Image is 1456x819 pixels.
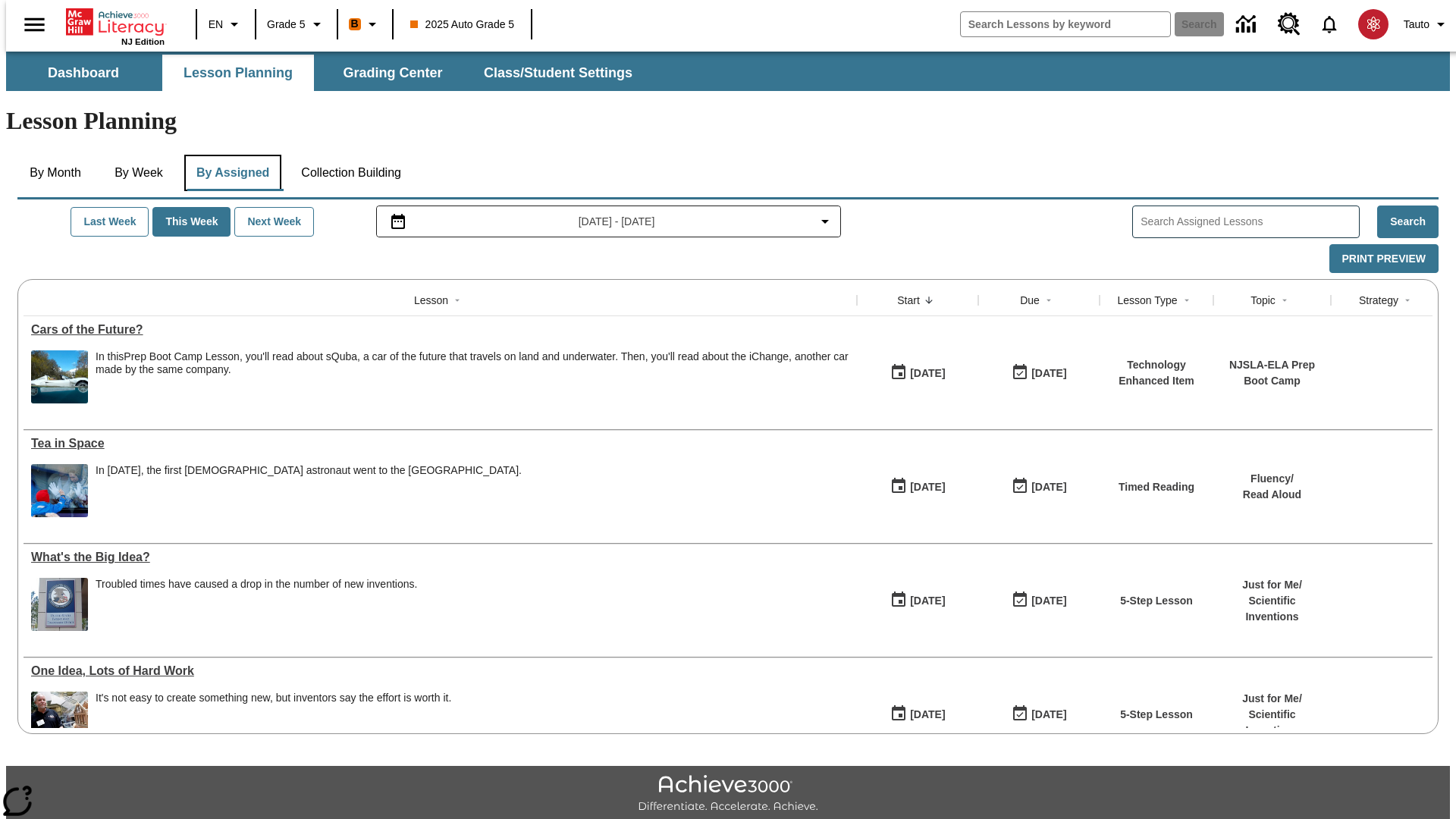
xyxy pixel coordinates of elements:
[472,55,645,91] button: Class/Student Settings
[31,437,849,450] div: Tea in Space
[12,2,57,47] button: Open side menu
[383,212,835,231] button: Select the date range menu item
[1404,17,1429,33] span: Tauto
[1031,478,1066,497] div: [DATE]
[1269,4,1310,45] a: Resource Center, Will open in new tab
[885,700,950,729] button: 03/17/25: First time the lesson was available
[1359,293,1398,308] div: Strategy
[910,478,945,497] div: [DATE]
[1120,593,1193,609] p: 5-Step Lesson
[910,705,945,724] div: [DATE]
[1006,586,1072,615] button: 04/13/26: Last day the lesson can be accessed
[31,692,88,745] img: A man stands next to a small, wooden prototype of a home. Inventors see where there is room for i...
[1358,9,1389,39] img: avatar image
[31,464,88,517] img: An astronaut, the first from the United Kingdom to travel to the International Space Station, wav...
[1221,691,1323,707] p: Just for Me /
[8,55,159,91] button: Dashboard
[1221,357,1323,389] p: NJSLA-ELA Prep Boot Camp
[351,14,359,33] span: B
[209,17,223,33] span: EN
[152,207,231,237] button: This Week
[31,437,849,450] a: Tea in Space, Lessons
[31,323,849,337] a: Cars of the Future? , Lessons
[162,55,314,91] button: Lesson Planning
[184,155,281,191] button: By Assigned
[96,350,849,403] div: In this Prep Boot Camp Lesson, you'll read about sQuba, a car of the future that travels on land ...
[410,17,515,33] span: 2025 Auto Grade 5
[6,55,646,91] div: SubNavbar
[1398,11,1456,38] button: Profile/Settings
[96,464,522,517] div: In December 2015, the first British astronaut went to the International Space Station.
[1221,707,1323,739] p: Scientific Inventions
[1141,211,1359,233] input: Search Assigned Lessons
[343,11,388,38] button: Boost Class color is orange. Change class color
[1119,479,1194,495] p: Timed Reading
[261,11,332,38] button: Grade: Grade 5, Select a grade
[1107,357,1206,389] p: Technology Enhanced Item
[897,293,920,308] div: Start
[1178,291,1196,309] button: Sort
[1250,293,1276,308] div: Topic
[1120,707,1193,723] p: 5-Step Lesson
[1276,291,1294,309] button: Sort
[1040,291,1058,309] button: Sort
[1006,472,1072,501] button: 10/12/25: Last day the lesson can be accessed
[96,350,849,376] div: In this
[1006,700,1072,729] button: 03/23/26: Last day the lesson can be accessed
[343,64,442,82] span: Grading Center
[1031,364,1066,383] div: [DATE]
[31,664,849,678] div: One Idea, Lots of Hard Work
[96,464,522,477] div: In [DATE], the first [DEMOGRAPHIC_DATA] astronaut went to the [GEOGRAPHIC_DATA].
[1006,359,1072,388] button: 08/01/26: Last day the lesson can be accessed
[267,17,306,33] span: Grade 5
[1377,206,1439,238] button: Search
[17,155,93,191] button: By Month
[920,291,938,309] button: Sort
[96,692,451,745] div: It's not easy to create something new, but inventors say the effort is worth it.
[885,586,950,615] button: 04/07/25: First time the lesson was available
[234,207,314,237] button: Next Week
[121,37,165,46] span: NJ Edition
[1243,471,1301,487] p: Fluency /
[1221,577,1323,593] p: Just for Me /
[1031,705,1066,724] div: [DATE]
[71,207,149,237] button: Last Week
[96,578,417,631] div: Troubled times have caused a drop in the number of new inventions.
[885,472,950,501] button: 10/06/25: First time the lesson was available
[1329,244,1439,274] button: Print Preview
[48,64,119,82] span: Dashboard
[289,155,413,191] button: Collection Building
[66,7,165,37] a: Home
[1310,5,1349,44] a: Notifications
[885,359,950,388] button: 10/09/25: First time the lesson was available
[31,551,849,564] a: What's the Big Idea?, Lessons
[31,350,88,403] img: High-tech automobile treading water.
[1398,291,1417,309] button: Sort
[96,578,417,591] div: Troubled times have caused a drop in the number of new inventions.
[96,350,849,375] testabrev: Prep Boot Camp Lesson, you'll read about sQuba, a car of the future that travels on land and unde...
[1243,487,1301,503] p: Read Aloud
[961,12,1170,36] input: search field
[96,692,451,704] div: It's not easy to create something new, but inventors say the effort is worth it.
[816,212,834,231] svg: Collapse Date Range Filter
[414,293,448,308] div: Lesson
[202,11,250,38] button: Language: EN, Select a language
[448,291,466,309] button: Sort
[317,55,469,91] button: Grading Center
[910,364,945,383] div: [DATE]
[6,52,1450,91] div: SubNavbar
[1020,293,1040,308] div: Due
[638,775,818,814] img: Achieve3000 Differentiate Accelerate Achieve
[1031,591,1066,610] div: [DATE]
[1227,4,1269,45] a: Data Center
[910,591,945,610] div: [DATE]
[1349,5,1398,44] button: Select a new avatar
[31,578,88,631] img: A large sign near a building says U.S. Patent and Trademark Office. A troubled economy can make i...
[31,551,849,564] div: What's the Big Idea?
[579,214,655,230] span: [DATE] - [DATE]
[31,664,849,678] a: One Idea, Lots of Hard Work, Lessons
